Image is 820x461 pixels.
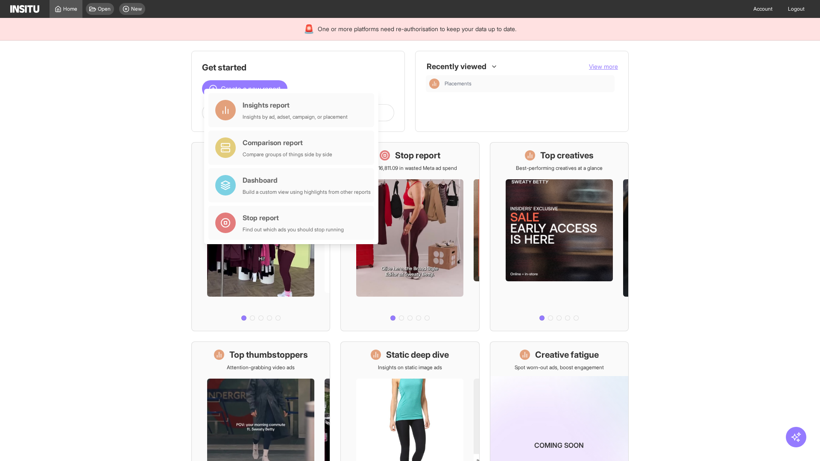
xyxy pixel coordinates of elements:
div: Dashboard [243,175,371,185]
h1: Get started [202,61,394,73]
p: Attention-grabbing video ads [227,364,295,371]
span: Open [98,6,111,12]
span: Placements [445,80,611,87]
span: One or more platforms need re-authorisation to keep your data up to date. [318,25,516,33]
a: Top creativesBest-performing creatives at a glance [490,142,629,331]
span: New [131,6,142,12]
a: What's live nowSee all active ads instantly [191,142,330,331]
span: Create a new report [221,84,281,94]
div: Insights [429,79,439,89]
div: Insights report [243,100,348,110]
div: Comparison report [243,137,332,148]
div: Find out which ads you should stop running [243,226,344,233]
div: Build a custom view using highlights from other reports [243,189,371,195]
p: Insights on static image ads [378,364,442,371]
a: Stop reportSave £16,811.09 in wasted Meta ad spend [340,142,479,331]
h1: Top creatives [540,149,594,161]
div: Stop report [243,213,344,223]
button: View more [589,62,618,71]
span: View more [589,63,618,70]
img: Logo [10,5,39,13]
h1: Stop report [395,149,440,161]
button: Create a new report [202,80,287,97]
span: Placements [445,80,471,87]
span: Home [63,6,77,12]
p: Save £16,811.09 in wasted Meta ad spend [363,165,457,172]
div: Compare groups of things side by side [243,151,332,158]
div: Insights by ad, adset, campaign, or placement [243,114,348,120]
div: 🚨 [304,23,314,35]
h1: Static deep dive [386,349,449,361]
p: Best-performing creatives at a glance [516,165,603,172]
h1: Top thumbstoppers [229,349,308,361]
